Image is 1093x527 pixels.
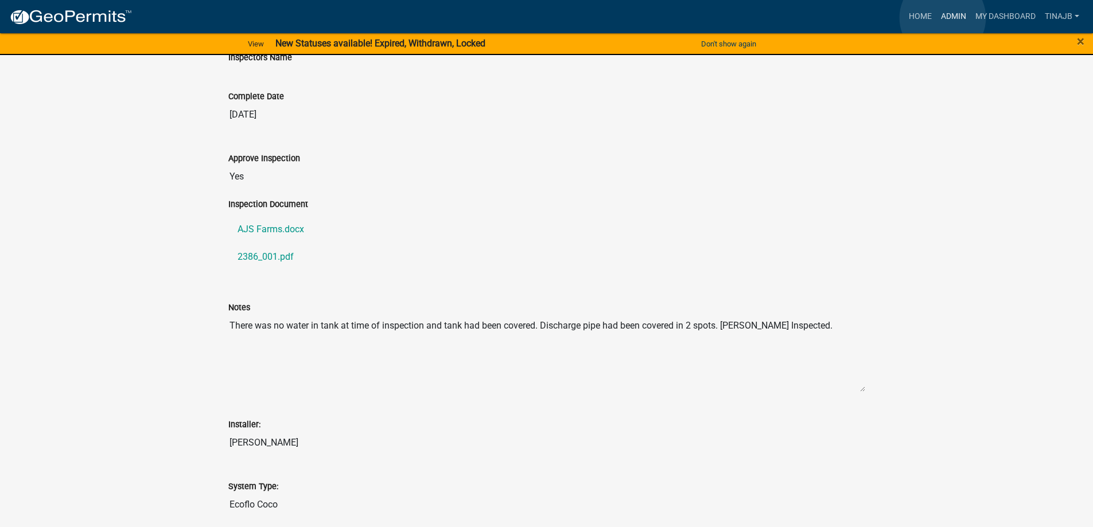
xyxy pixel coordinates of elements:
[228,216,865,243] a: AJS Farms.docx
[228,304,250,312] label: Notes
[936,6,971,28] a: Admin
[228,201,308,209] label: Inspection Document
[275,38,485,49] strong: New Statuses available! Expired, Withdrawn, Locked
[697,34,761,53] button: Don't show again
[228,314,865,392] textarea: There was no water in tank at time of inspection and tank had been covered. Discharge pipe had be...
[243,34,269,53] a: View
[228,54,292,62] label: Inspectors Name
[228,421,260,429] label: Installer:
[971,6,1040,28] a: My Dashboard
[228,93,284,101] label: Complete Date
[1040,6,1084,28] a: Tinajb
[1077,33,1084,49] span: ×
[1077,34,1084,48] button: Close
[228,243,865,271] a: 2386_001.pdf
[904,6,936,28] a: Home
[228,483,278,491] label: System Type:
[228,155,300,163] label: Approve Inspection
